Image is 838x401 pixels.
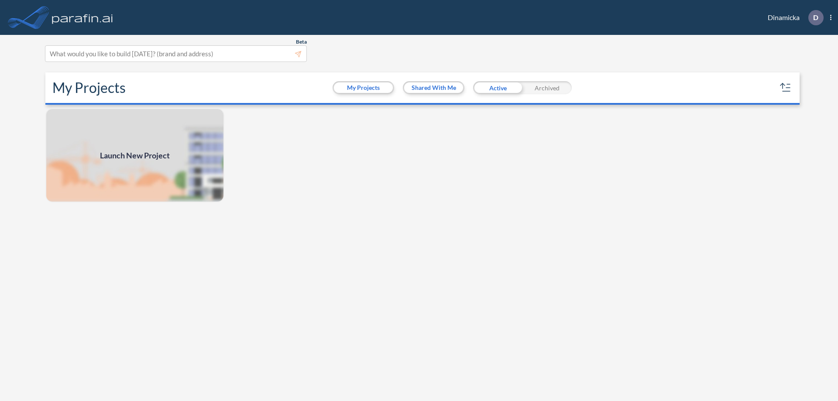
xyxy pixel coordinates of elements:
[404,82,463,93] button: Shared With Me
[45,108,224,202] a: Launch New Project
[522,81,572,94] div: Archived
[779,81,793,95] button: sort
[100,150,170,161] span: Launch New Project
[296,38,307,45] span: Beta
[755,10,831,25] div: Dinamicka
[52,79,126,96] h2: My Projects
[813,14,818,21] p: D
[45,108,224,202] img: add
[50,9,115,26] img: logo
[473,81,522,94] div: Active
[334,82,393,93] button: My Projects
